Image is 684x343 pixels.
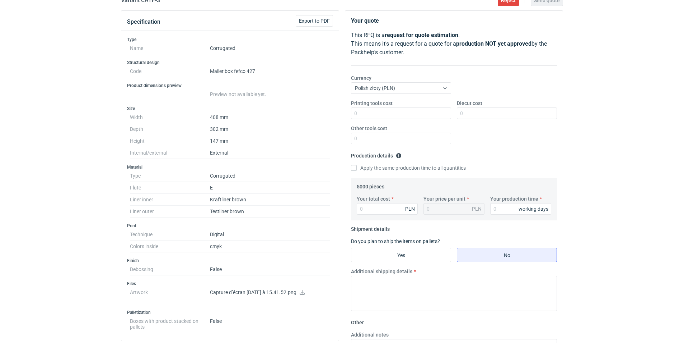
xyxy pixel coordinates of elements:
[351,100,393,107] label: Printing tools cost
[296,15,333,27] button: Export to PDF
[423,195,465,202] label: Your price per unit
[130,65,210,77] dt: Code
[351,31,557,57] p: This RFQ is a . This means it's a request for a quote for a by the Packhelp's customer.
[127,83,333,88] h3: Product dimensions preview
[130,42,210,54] dt: Name
[130,287,210,304] dt: Artwork
[130,147,210,159] dt: Internal/external
[130,241,210,252] dt: Colors inside
[127,106,333,111] h3: Size
[351,133,451,144] input: 0
[130,206,210,218] dt: Liner outer
[457,248,557,262] label: No
[130,229,210,241] dt: Technique
[299,18,330,23] span: Export to PDF
[490,195,538,202] label: Your production time
[130,315,210,330] dt: Boxes with product stacked on pallets
[351,150,402,159] legend: Production details
[127,258,333,264] h3: Finish
[385,32,458,38] strong: request for quote estimation
[351,223,390,232] legend: Shipment details
[210,315,330,330] dd: False
[130,111,210,123] dt: Width
[210,241,330,252] dd: cmyk
[351,17,379,24] strong: Your quote
[210,264,330,275] dd: False
[130,182,210,194] dt: Flute
[210,135,330,147] dd: 147 mm
[127,164,333,170] h3: Material
[127,13,160,31] button: Specification
[127,281,333,287] h3: Files
[210,206,330,218] dd: Testliner brown
[351,317,364,325] legend: Other
[351,74,371,82] label: Currency
[127,223,333,229] h3: Print
[210,42,330,54] dd: Corrugated
[130,123,210,135] dt: Depth
[130,170,210,182] dt: Type
[130,194,210,206] dt: Liner inner
[210,147,330,159] dd: External
[351,238,440,244] label: Do you plan to ship the items on pallets?
[127,37,333,42] h3: Type
[210,182,330,194] dd: E
[210,194,330,206] dd: Kraftliner brown
[210,123,330,135] dd: 302 mm
[457,108,557,119] input: 0
[210,111,330,123] dd: 408 mm
[457,100,482,107] label: Diecut cost
[355,85,395,91] span: Polish złoty (PLN)
[456,40,531,47] strong: production NOT yet approved
[351,108,451,119] input: 0
[519,205,548,212] div: working days
[351,248,451,262] label: Yes
[210,170,330,182] dd: Corrugated
[490,203,551,215] input: 0
[130,264,210,275] dt: Debossing
[130,135,210,147] dt: Height
[405,205,415,212] div: PLN
[351,331,389,338] label: Additional notes
[357,195,390,202] label: Your total cost
[472,205,482,212] div: PLN
[127,60,333,65] h3: Structural design
[210,65,330,77] dd: Mailer box fefco 427
[210,229,330,241] dd: Digital
[351,164,466,171] label: Apply the same production time to all quantities
[357,181,384,189] legend: 5000 pieces
[351,268,412,275] label: Additional shipping details
[210,289,330,296] p: Capture d’écran [DATE] à 15.41.52.png
[127,310,333,315] h3: Palletization
[357,203,418,215] input: 0
[351,125,387,132] label: Other tools cost
[210,91,266,97] span: Preview not available yet.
